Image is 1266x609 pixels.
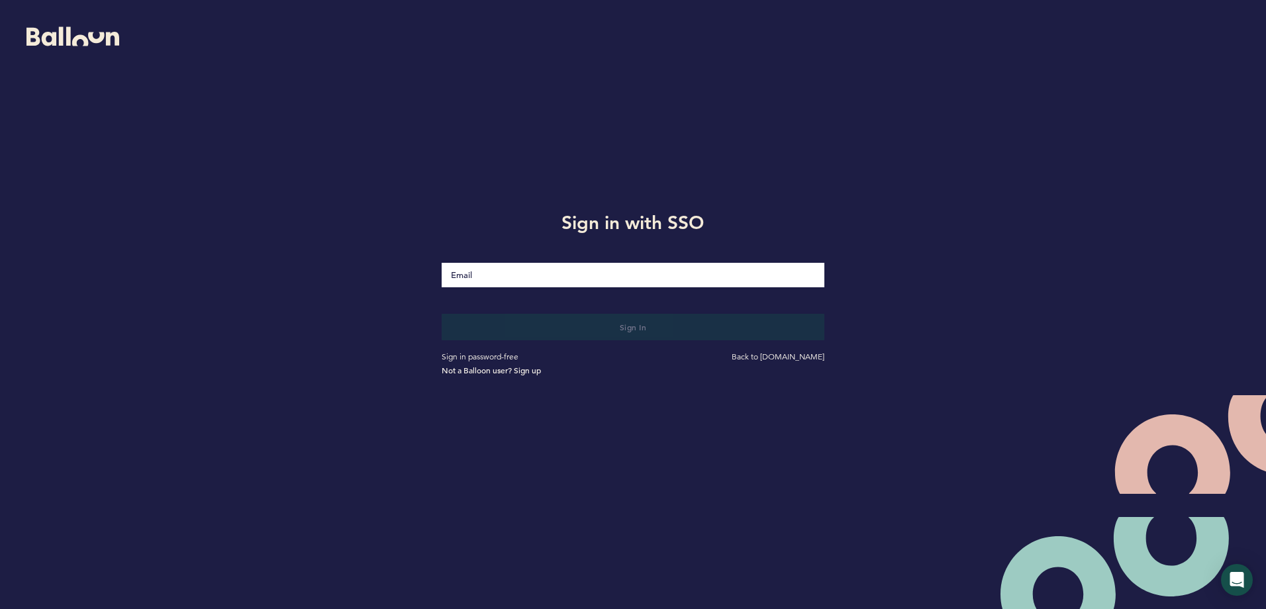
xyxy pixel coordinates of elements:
input: Email [442,263,824,287]
div: Open Intercom Messenger [1221,564,1253,596]
a: Back to [DOMAIN_NAME] [732,351,824,361]
span: Sign in [620,322,647,332]
a: Sign in password-free [442,351,518,361]
button: Sign in [442,314,824,340]
h1: Sign in with SSO [432,209,834,236]
a: Not a Balloon user? Sign up [442,365,541,375]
